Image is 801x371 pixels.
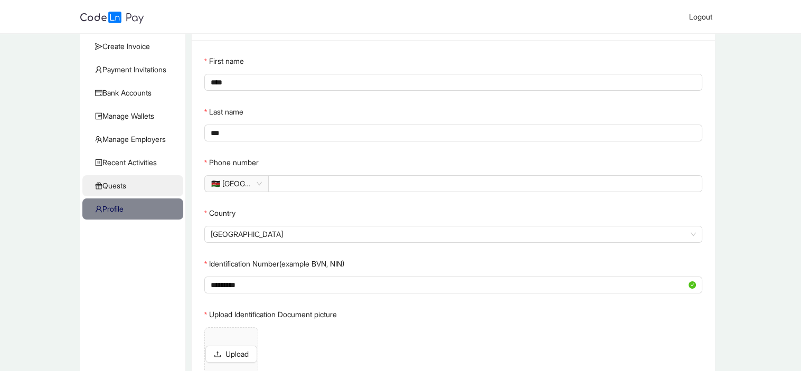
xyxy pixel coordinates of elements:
[214,350,221,358] span: upload
[95,152,175,173] span: Recent Activities
[95,198,175,220] span: Profile
[275,178,694,189] input: Phone number
[204,154,259,171] label: Phone number
[211,127,694,139] input: Last name
[95,106,175,127] span: Manage Wallets
[95,89,102,97] span: credit-card
[95,129,175,150] span: Manage Employers
[95,182,102,189] span: gift
[95,112,102,120] span: wallet
[689,12,712,21] span: Logout
[204,53,244,70] label: First name
[211,226,696,242] span: Kenya
[204,205,235,222] label: Country
[95,59,175,80] span: Payment Invitations
[95,136,102,143] span: team
[204,255,344,272] label: Identification Number(example BVN, NIN)
[95,43,102,50] span: send
[95,205,102,213] span: user
[211,279,686,291] input: Identification Number(example BVN, NIN)
[95,66,102,73] span: user-add
[225,348,249,360] span: Upload
[95,159,102,166] span: profile
[204,103,243,120] label: Last name
[204,306,337,323] label: Upload Identification Document picture
[95,175,175,196] span: Quests
[95,82,175,103] span: Bank Accounts
[211,77,694,88] input: First name
[211,176,262,192] span: 🇰🇪 Kenya
[205,346,257,363] button: uploadUpload
[80,12,144,24] img: logo
[95,36,175,57] span: Create Invoice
